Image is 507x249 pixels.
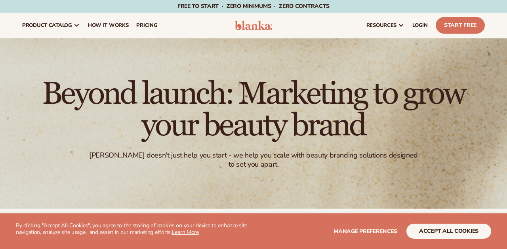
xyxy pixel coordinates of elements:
[334,224,397,239] button: Manage preferences
[18,13,84,38] a: product catalog
[408,13,432,38] a: LOGIN
[366,22,396,29] span: resources
[136,22,157,29] span: pricing
[177,2,330,10] span: Free to start · ZERO minimums · ZERO contracts
[89,151,418,169] div: [PERSON_NAME] doesn't just help you start - we help you scale with beauty branding solutions desi...
[88,22,129,29] span: How It Works
[334,228,397,235] span: Manage preferences
[412,22,428,29] span: LOGIN
[436,17,485,34] a: Start Free
[22,22,72,29] span: product catalog
[362,13,408,38] a: resources
[36,78,471,141] h1: Beyond launch: Marketing to grow your beauty brand
[132,13,161,38] a: pricing
[84,13,133,38] a: How It Works
[406,224,491,239] button: accept all cookies
[235,21,272,30] img: logo
[16,222,253,236] p: By clicking "Accept All Cookies", you agree to the storing of cookies on your device to enhance s...
[172,228,199,236] a: Learn More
